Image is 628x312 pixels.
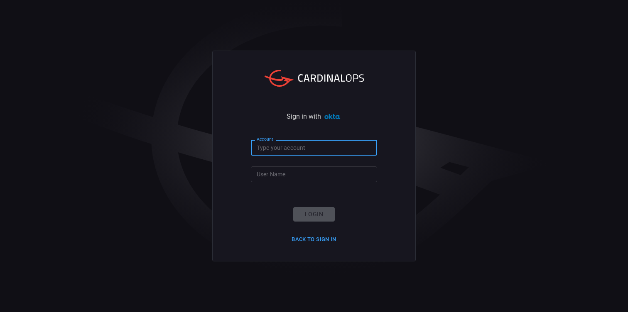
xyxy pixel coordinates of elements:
button: Back to Sign in [287,233,341,246]
span: Sign in with [287,113,321,120]
label: Account [257,136,273,142]
img: Ad5vKXme8s1CQAAAABJRU5ErkJggg== [323,114,341,120]
input: Type your user name [251,166,377,182]
input: Type your account [251,140,377,155]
